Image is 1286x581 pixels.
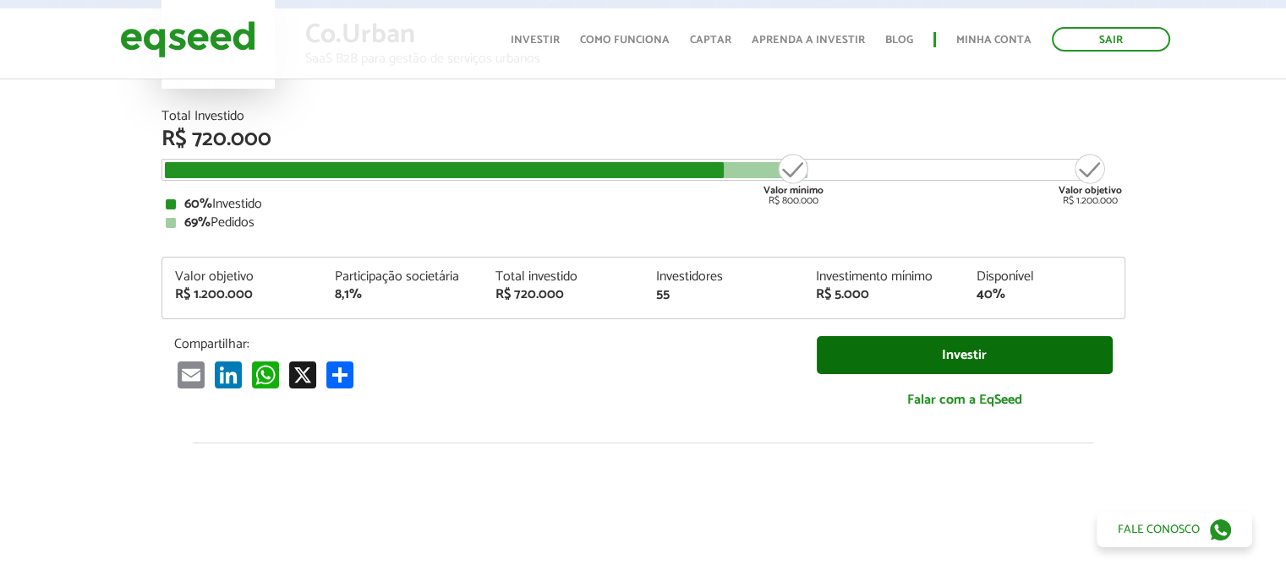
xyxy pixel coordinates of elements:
[161,110,1125,123] div: Total Investido
[763,182,824,198] strong: Valor mínimo
[495,270,631,284] div: Total investido
[174,336,791,352] p: Compartilhar:
[335,270,470,284] div: Participação societária
[184,211,211,234] strong: 69%
[1052,27,1170,52] a: Sair
[184,193,212,215] strong: 60%
[817,383,1113,417] a: Falar com a EqSeed
[495,288,631,301] div: R$ 720.000
[161,128,1125,150] div: R$ 720.000
[1059,152,1122,206] div: R$ 1.200.000
[885,35,913,46] a: Blog
[175,270,310,284] div: Valor objetivo
[175,288,310,301] div: R$ 1.200.000
[752,35,865,46] a: Aprenda a investir
[816,270,951,284] div: Investimento mínimo
[323,361,357,388] a: Compartilhar
[335,288,470,301] div: 8,1%
[286,361,320,388] a: X
[655,270,791,284] div: Investidores
[166,198,1121,211] div: Investido
[690,35,731,46] a: Captar
[1097,512,1252,547] a: Fale conosco
[655,288,791,301] div: 55
[174,361,208,388] a: Email
[817,336,1113,374] a: Investir
[166,216,1121,230] div: Pedidos
[816,288,951,301] div: R$ 5.000
[120,17,255,62] img: EqSeed
[1059,182,1122,198] strong: Valor objetivo
[249,361,282,388] a: WhatsApp
[956,35,1032,46] a: Minha conta
[211,361,245,388] a: LinkedIn
[762,152,825,206] div: R$ 800.000
[511,35,560,46] a: Investir
[977,288,1112,301] div: 40%
[580,35,670,46] a: Como funciona
[977,270,1112,284] div: Disponível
